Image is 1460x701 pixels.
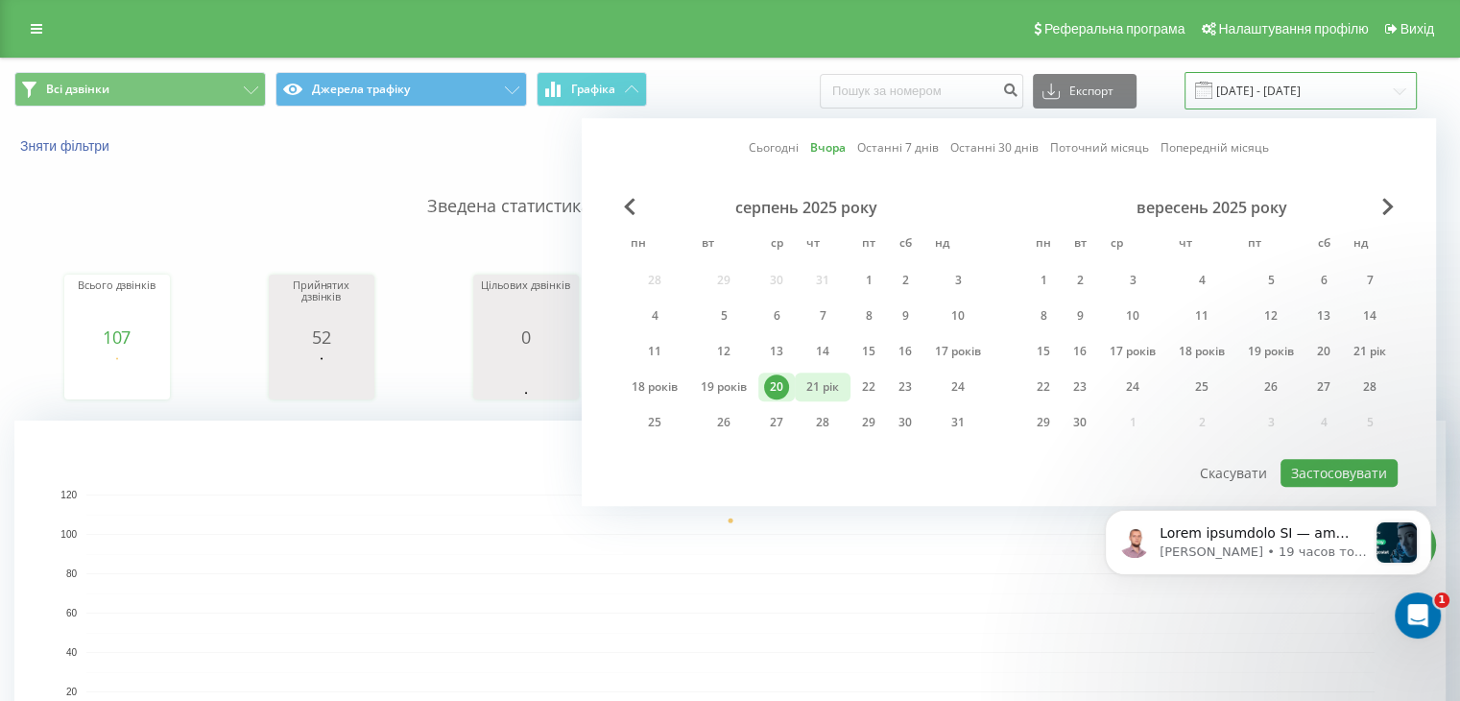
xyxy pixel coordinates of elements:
button: Джерела трафіку [275,72,527,107]
font: Цільових дзвінків [481,278,569,292]
div: 4 вересня 2025 року. [1167,266,1236,295]
div: 6 серпня 2025 р. [758,302,795,330]
font: 24 [951,378,965,395]
font: серпень 2025 року [735,197,877,218]
text: 20 [66,687,78,697]
font: 27 [1317,378,1330,395]
div: чт 21 серп 2025 р. [795,373,850,401]
div: 7 серпня 2025 р. [795,302,850,330]
svg: Діаграма. [478,347,574,404]
abbr: вівторок [693,230,722,259]
font: 21 рік [1353,343,1386,359]
svg: Діаграма. [274,347,370,404]
div: Пн 1 вер 2025 р. [1025,266,1062,295]
font: 30 [898,414,912,430]
font: Останні 30 днів [950,139,1039,156]
div: 26 серпня 2025 р. [689,408,758,437]
font: 1 [866,272,873,288]
font: 13 [770,343,783,359]
font: 15 [1037,343,1050,359]
div: 10 серпня 2025 року. [923,302,993,330]
font: 16 [1073,343,1087,359]
font: нд [935,234,949,251]
div: нд 21 вер 2025 р. [1342,337,1398,366]
div: Пт 26 вер 2025 р. [1236,373,1305,401]
font: 3 [1130,272,1137,288]
font: 1 [1438,593,1446,606]
div: 9 вересня 2025 року. [1062,302,1098,330]
font: 25 [1195,378,1209,395]
abbr: понеділок [1029,230,1058,259]
font: 7 [1367,272,1374,288]
font: 4 [1199,272,1206,288]
font: сб [899,234,912,251]
div: 20 серпня 2025 р. [758,373,795,401]
div: 23 вересня 2025 р. [1062,373,1098,401]
div: сб 6 вер 2025 р. [1305,266,1342,295]
font: Зняти фільтри [20,138,109,154]
div: Діаграма. [69,347,165,404]
div: з 30 серпня 2025 року. [887,408,923,437]
font: 16 [898,343,912,359]
abbr: понеділок [624,230,653,259]
span: Наступний місяць [1382,198,1394,215]
font: 12 [1264,307,1278,324]
font: нд [1353,234,1368,251]
abbr: четвер [1171,230,1200,259]
font: 2 [1077,272,1084,288]
font: 14 [816,343,829,359]
button: Експорт [1033,74,1137,109]
font: 26 [717,414,730,430]
text: 40 [66,647,78,658]
font: пн [1036,234,1051,251]
font: сб [1318,234,1330,251]
font: 107 [103,326,131,349]
font: 8 [866,307,873,324]
abbr: вівторок [1065,230,1094,259]
font: пн [631,234,646,251]
font: 8 [1041,307,1047,324]
div: Пн 4 серпня 2025 р. [620,302,689,330]
div: Пн 11 вер 2025 р. [620,337,689,366]
font: 0 [521,326,531,349]
div: Пт 15 серп 2025 р. [850,337,887,366]
div: Пт 22 серп 2025 р. [850,373,887,401]
font: Попередній місяць [1161,139,1269,156]
div: 3 вересня 2025 р. [1098,266,1167,295]
div: Пн 29 вер 2025 р. [1025,408,1062,437]
iframe: Живий чат у інтеркомі [1395,592,1441,639]
font: 17 років [935,343,981,359]
div: Сб 9 вер 2025 р. [887,302,923,330]
abbr: середа [762,230,791,259]
font: 3 [955,272,962,288]
font: Прийнятих дзвінків [293,278,349,303]
abbr: неділя [1346,230,1375,259]
font: 26 [1264,378,1278,395]
font: ср [1111,234,1123,251]
text: 80 [66,568,78,579]
font: 31 [951,414,965,430]
font: пт [1248,234,1261,251]
font: Lorem ipsumdolo SI — am consectetu adipi elitsedd eiusmodt, incididu utlabor etdol m aliqua e adm... [84,54,291,489]
div: 18 вересня 2025 р. [1167,337,1236,366]
button: Зняти фільтри [14,137,119,155]
font: Графіка [571,81,615,97]
font: Застосовувати [1291,464,1387,482]
font: 6 [774,307,780,324]
div: Пт 19 вер 2025 р. [1236,337,1305,366]
font: 10 [1126,307,1139,324]
div: чт 11 вер 2025 р. [1167,302,1236,330]
font: 23 [898,378,912,395]
font: Всі дзвінки [46,81,109,97]
div: 10 вересня 2025 р. [1098,302,1167,330]
div: 25 вересня 2025 р. [1167,373,1236,401]
div: 17 вересня 2025 р. [1098,337,1167,366]
div: 12 серпня 2025 року. [689,337,758,366]
font: 20 [1317,343,1330,359]
text: 120 [60,490,77,500]
font: 18 років [632,378,678,395]
font: 29 [862,414,875,430]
